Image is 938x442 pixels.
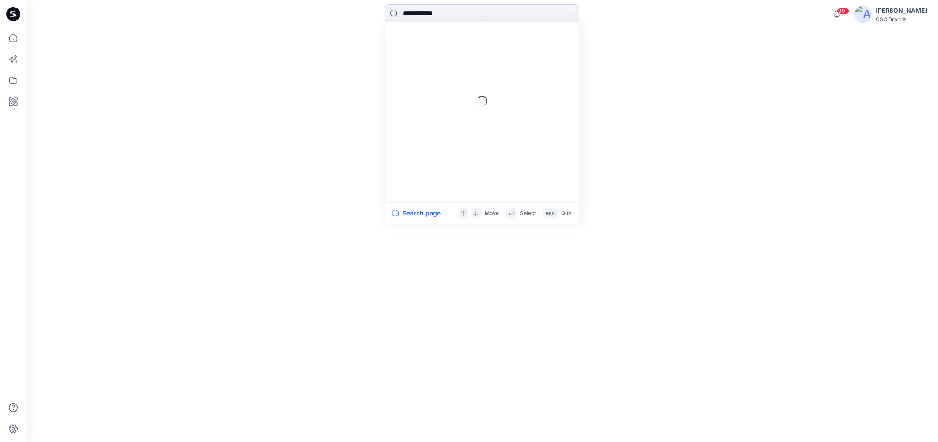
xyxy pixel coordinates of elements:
p: Select [520,209,536,218]
p: Quit [561,209,571,218]
img: avatar [854,5,872,23]
div: [PERSON_NAME] [876,5,927,16]
button: Search page [392,208,441,219]
p: Move [485,209,499,218]
div: CSC Brands [876,16,927,23]
p: esc [546,209,555,218]
span: 99+ [836,8,850,15]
